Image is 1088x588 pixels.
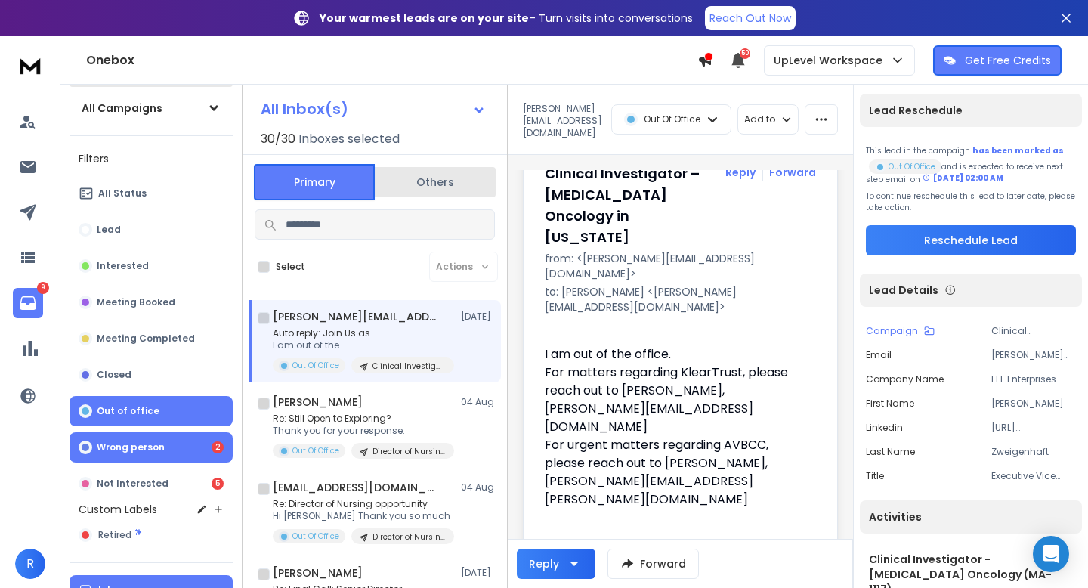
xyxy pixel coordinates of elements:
[866,470,884,482] p: title
[320,11,693,26] p: – Turn visits into conversations
[769,165,816,180] div: Forward
[644,113,700,125] p: Out Of Office
[461,396,495,408] p: 04 Aug
[866,325,918,337] p: Campaign
[298,130,400,148] h3: Inboxes selected
[320,11,529,26] strong: Your warmest leads are on your site
[212,478,224,490] div: 5
[70,323,233,354] button: Meeting Completed
[13,288,43,318] a: 9
[249,94,498,124] button: All Inbox(s)
[869,283,938,298] p: Lead Details
[70,469,233,499] button: Not Interested5
[79,502,157,517] h3: Custom Labels
[965,53,1051,68] p: Get Free Credits
[545,345,816,539] div: I am out of the office. For matters regarding KlearTrust, please reach out to [PERSON_NAME], [PER...
[725,165,756,180] button: Reply
[70,520,233,550] button: Retired
[991,470,1076,482] p: Executive Vice President
[97,405,159,417] p: Out of office
[292,360,339,371] p: Out Of Office
[273,413,454,425] p: Re: Still Open to Exploring?
[461,311,495,323] p: [DATE]
[545,251,816,281] p: from: <[PERSON_NAME][EMAIL_ADDRESS][DOMAIN_NAME]>
[740,48,750,59] span: 50
[545,142,714,248] h1: Auto reply: Join Us as a Clinical Investigator – [MEDICAL_DATA] Oncology in [US_STATE]
[292,445,339,456] p: Out Of Office
[709,11,791,26] p: Reach Out Now
[866,398,914,410] p: First Name
[866,373,944,385] p: Company Name
[70,287,233,317] button: Meeting Booked
[97,441,165,453] p: Wrong person
[273,480,439,495] h1: [EMAIL_ADDRESS][DOMAIN_NAME]
[273,425,454,437] p: Thank you for your response.
[98,187,147,200] p: All Status
[82,101,162,116] h1: All Campaigns
[991,422,1076,434] p: [URL][DOMAIN_NAME]
[774,53,889,68] p: UpLevel Workspace
[866,190,1076,213] p: To continue reschedule this lead to later date, please take action.
[991,373,1076,385] p: FFF Enterprises
[273,565,363,580] h1: [PERSON_NAME]
[70,432,233,463] button: Wrong person2
[866,145,1076,184] div: This lead in the campaign and is expected to receive next step email on
[15,51,45,79] img: logo
[97,369,131,381] p: Closed
[991,349,1076,361] p: [PERSON_NAME][EMAIL_ADDRESS][DOMAIN_NAME]
[15,549,45,579] button: R
[375,166,496,199] button: Others
[372,446,445,457] p: Director of Nursing (MI-1116)
[866,422,903,434] p: linkedin
[70,93,233,123] button: All Campaigns
[97,478,168,490] p: Not Interested
[866,325,935,337] button: Campaign
[273,327,454,339] p: Auto reply: Join Us as
[517,549,595,579] button: Reply
[744,113,775,125] p: Add to
[261,130,295,148] span: 30 / 30
[70,215,233,245] button: Lead
[276,261,305,273] label: Select
[70,148,233,169] h3: Filters
[273,339,454,351] p: I am out of the
[705,6,796,30] a: Reach Out Now
[991,398,1076,410] p: [PERSON_NAME]
[273,309,439,324] h1: [PERSON_NAME][EMAIL_ADDRESS][DOMAIN_NAME]
[529,556,559,571] div: Reply
[933,45,1062,76] button: Get Free Credits
[866,349,892,361] p: Email
[991,325,1076,337] p: Clinical Investigator - [MEDICAL_DATA] Oncology (MA-1117)
[1033,536,1069,572] div: Open Intercom Messenger
[372,361,445,372] p: Clinical Investigator - [MEDICAL_DATA] Oncology (MA-1117)
[273,510,454,522] p: Hi [PERSON_NAME] Thank you so much
[70,178,233,209] button: All Status
[98,529,131,541] span: Retired
[372,531,445,543] p: Director of Nursing (MI-1116)
[273,395,363,410] h1: [PERSON_NAME]
[97,296,175,308] p: Meeting Booked
[923,172,1003,184] div: [DATE] 02:00 AM
[212,441,224,453] div: 2
[97,333,195,345] p: Meeting Completed
[70,251,233,281] button: Interested
[866,225,1076,255] button: Reschedule Lead
[273,498,454,510] p: Re: Director of Nursing opportunity
[860,500,1082,534] div: Activities
[70,360,233,390] button: Closed
[97,260,149,272] p: Interested
[292,531,339,542] p: Out Of Office
[86,51,697,70] h1: Onebox
[261,101,348,116] h1: All Inbox(s)
[97,224,121,236] p: Lead
[461,567,495,579] p: [DATE]
[991,446,1076,458] p: Zweigenhaft
[866,446,915,458] p: Last Name
[70,396,233,426] button: Out of office
[889,161,935,172] p: Out Of Office
[972,145,1064,156] span: has been marked as
[869,103,963,118] p: Lead Reschedule
[254,164,375,200] button: Primary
